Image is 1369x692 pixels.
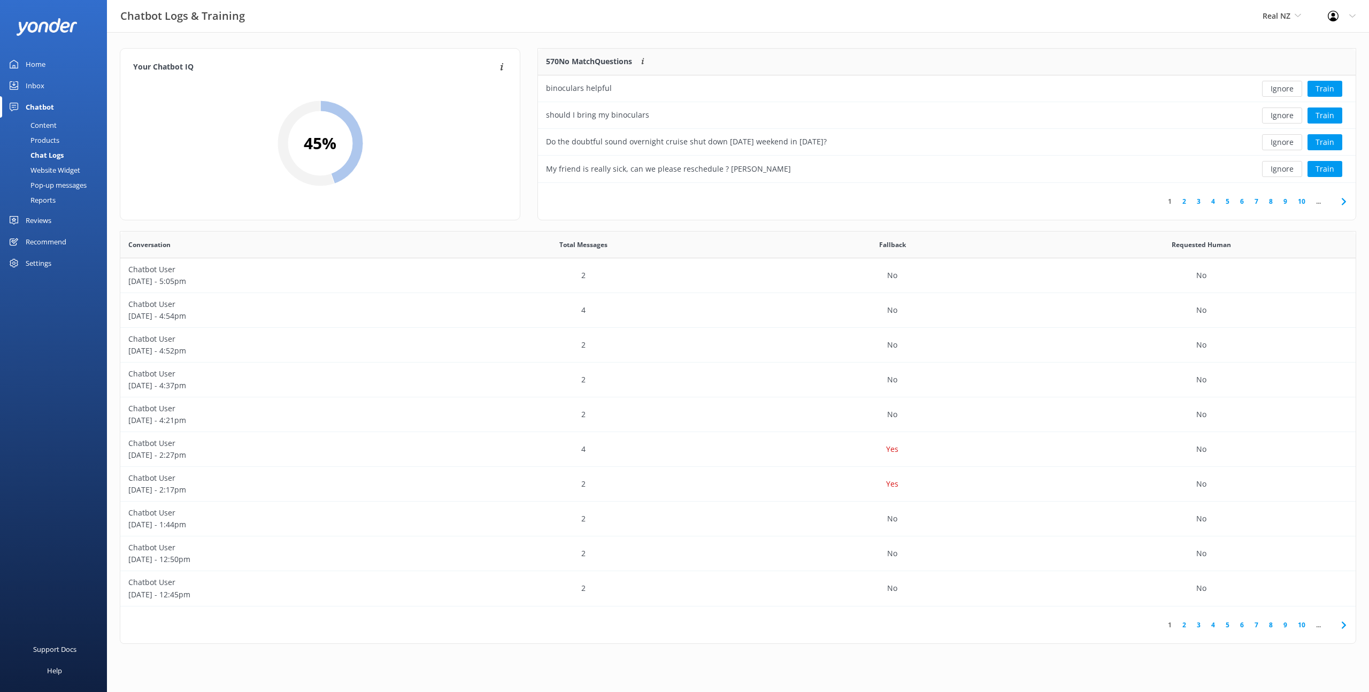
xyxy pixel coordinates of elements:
p: [DATE] - 4:21pm [128,414,421,426]
p: [DATE] - 12:50pm [128,553,421,565]
div: row [120,502,1356,536]
p: No [887,339,897,351]
a: 8 [1264,196,1278,206]
button: Train [1308,81,1342,97]
a: Content [6,118,107,133]
span: Requested Human [1172,240,1231,250]
div: grid [538,75,1356,182]
p: No [1196,582,1206,594]
div: Recommend [26,231,66,252]
a: 3 [1191,620,1206,630]
div: Home [26,53,45,75]
a: 10 [1293,196,1311,206]
p: 570 No Match Questions [546,56,632,67]
p: No [887,374,897,386]
p: 2 [581,270,586,281]
div: row [120,363,1356,397]
div: row [120,536,1356,571]
a: Website Widget [6,163,107,178]
p: No [887,582,897,594]
a: 9 [1278,620,1293,630]
p: No [1196,409,1206,420]
a: 6 [1235,196,1249,206]
p: 2 [581,548,586,559]
div: row [120,467,1356,502]
a: 1 [1163,196,1177,206]
p: 2 [581,339,586,351]
div: Support Docs [33,639,76,660]
p: Chatbot User [128,333,421,345]
a: Reports [6,193,107,207]
p: [DATE] - 4:54pm [128,310,421,322]
button: Ignore [1262,81,1302,97]
a: Pop-up messages [6,178,107,193]
div: Settings [26,252,51,274]
p: Chatbot User [128,507,421,519]
p: 2 [581,374,586,386]
div: row [538,129,1356,156]
p: No [887,304,897,316]
button: Ignore [1262,134,1302,150]
a: 3 [1191,196,1206,206]
p: No [1196,513,1206,525]
a: 2 [1177,196,1191,206]
div: Chat Logs [6,148,64,163]
div: binoculars helpful [546,82,612,94]
span: ... [1311,196,1326,206]
img: yonder-white-logo.png [16,18,78,36]
p: No [1196,548,1206,559]
p: [DATE] - 4:37pm [128,380,421,391]
p: 2 [581,582,586,594]
div: Reviews [26,210,51,231]
a: 6 [1235,620,1249,630]
h3: Chatbot Logs & Training [120,7,245,25]
button: Train [1308,161,1342,177]
p: 2 [581,478,586,490]
a: 10 [1293,620,1311,630]
a: Products [6,133,107,148]
div: Chatbot [26,96,54,118]
a: 4 [1206,196,1220,206]
a: 8 [1264,620,1278,630]
p: No [1196,304,1206,316]
p: No [887,513,897,525]
p: Chatbot User [128,264,421,275]
span: Conversation [128,240,171,250]
p: 2 [581,513,586,525]
p: [DATE] - 5:05pm [128,275,421,287]
span: Real NZ [1263,11,1290,21]
p: Chatbot User [128,472,421,484]
a: 5 [1220,196,1235,206]
p: Chatbot User [128,403,421,414]
a: Chat Logs [6,148,107,163]
a: 7 [1249,196,1264,206]
div: Do the doubtful sound overnight cruise shut down [DATE] weekend in [DATE]? [546,136,827,148]
div: row [120,328,1356,363]
p: Chatbot User [128,368,421,380]
p: Chatbot User [128,298,421,310]
p: No [1196,374,1206,386]
div: Help [47,660,62,681]
div: Inbox [26,75,44,96]
p: No [887,548,897,559]
a: 4 [1206,620,1220,630]
p: [DATE] - 4:52pm [128,345,421,357]
div: row [538,75,1356,102]
a: 5 [1220,620,1235,630]
button: Train [1308,134,1342,150]
p: 4 [581,304,586,316]
p: Chatbot User [128,576,421,588]
div: grid [120,258,1356,606]
div: row [538,102,1356,129]
p: Chatbot User [128,437,421,449]
h4: Your Chatbot IQ [133,61,497,73]
p: No [1196,339,1206,351]
p: [DATE] - 2:27pm [128,449,421,461]
p: Chatbot User [128,542,421,553]
h2: 45 % [304,130,336,156]
p: No [1196,270,1206,281]
div: Content [6,118,57,133]
p: 4 [581,443,586,455]
p: Yes [886,478,898,490]
div: row [538,156,1356,182]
